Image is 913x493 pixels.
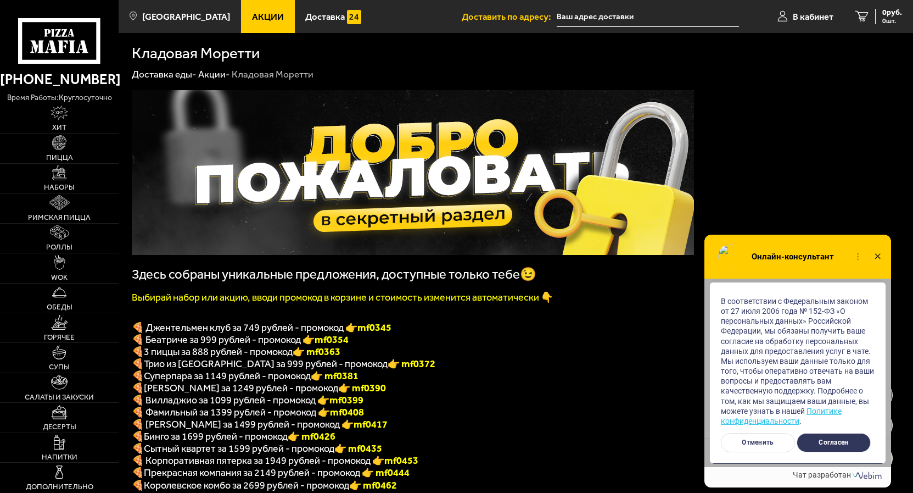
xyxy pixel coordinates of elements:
img: 15daf4d41897b9f0e9f617042186c801.svg [347,10,361,24]
span: 🍕 Корпоративная пятерка за 1949 рублей - промокод 👉 [132,455,418,467]
span: Королевское комбо за 2699 рублей - промокод [144,479,349,491]
span: Десерты [43,423,76,430]
span: 🍕 Джентельмен клуб за 749 рублей - промокод 👉 [132,322,391,334]
b: mf0345 [357,322,391,334]
input: Ваш адрес доставки [557,7,740,27]
span: 🍕 Вилладжио за 1099 рублей - промокод 👉 [132,394,363,406]
b: mf0354 [315,334,349,346]
b: mf0408 [330,406,364,418]
span: В соответствии с Федеральным законом от 27 июля 2006 года № 152-ФЗ «О персональных данных» Россий... [721,297,874,416]
span: Салаты и закуски [25,394,94,401]
span: 🍕 Беатриче за 999 рублей - промокод 👉 [132,334,349,346]
span: 0 шт. [882,18,902,24]
span: Римская пицца [28,214,91,221]
button: Отменить [721,433,795,452]
span: 🍕 [PERSON_NAME] за 1499 рублей - промокод 👉 [132,418,388,430]
a: Акции- [198,69,230,80]
span: Сытный квартет за 1599 рублей - промокод [144,442,334,455]
span: Здесь собраны уникальные предложения, доступные только тебе😉 [132,267,536,282]
font: 🍕 [132,479,144,491]
span: Пицца [46,154,73,161]
span: Роллы [46,243,72,251]
b: 👉 mf0426 [288,430,335,442]
span: Суперпара за 1149 рублей - промокод [144,370,311,382]
span: 0 руб. [882,9,902,16]
div: . [721,296,875,426]
b: 👉 mf0435 [334,442,382,455]
b: 👉 mf0390 [338,382,386,394]
font: 👉 mf0462 [349,479,397,491]
font: 👉 mf0372 [388,358,435,370]
span: Хит [52,124,66,131]
font: 👉 mf0381 [311,370,359,382]
b: mf0453 [384,455,418,467]
span: Супы [49,363,70,370]
b: mf0399 [329,394,363,406]
font: 🍕 [132,467,144,479]
span: [PERSON_NAME] за 1249 рублей - промокод [144,382,338,394]
span: Горячее [44,334,75,341]
font: 🍕 [132,370,144,382]
span: Обеды [47,303,72,311]
button: Согласен [797,433,871,452]
font: Выбирай набор или акцию, вводи промокод в корзине и стоимость изменится автоматически 👇 [132,291,553,303]
span: Напитки [42,453,77,461]
b: 🍕 [132,430,144,442]
b: 🍕 [132,382,144,394]
b: 🍕 [132,442,144,455]
span: Акции [252,12,284,21]
a: Доставка еды- [132,69,197,80]
a: Чат разработан [793,470,884,479]
b: mf0417 [354,418,388,430]
span: Бинго за 1699 рублей - промокод [144,430,288,442]
font: 🍕 [132,358,144,370]
span: Доставить по адресу: [462,12,557,21]
span: Прекрасная компания за 2149 рублей - промокод [144,467,362,479]
span: В кабинет [793,12,833,21]
div: Кладовая Моретти [232,68,313,81]
span: 🍕 Фамильный за 1399 рублей - промокод 👉 [132,406,364,418]
font: 👉 mf0363 [293,346,340,358]
span: 3 пиццы за 888 рублей - промокод [144,346,293,358]
span: Дополнительно [26,483,93,490]
span: Наборы [44,184,75,191]
font: 👉 mf0444 [362,467,410,479]
span: [GEOGRAPHIC_DATA] [142,12,230,21]
span: Трио из [GEOGRAPHIC_DATA] за 999 рублей - промокод [144,358,388,370]
img: 1024x1024 [132,90,694,255]
span: Доставка [305,12,345,21]
h1: Кладовая Моретти [132,46,260,61]
font: 🍕 [132,346,144,358]
span: WOK [51,274,68,281]
span: Онлайн-консультант [752,251,834,261]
